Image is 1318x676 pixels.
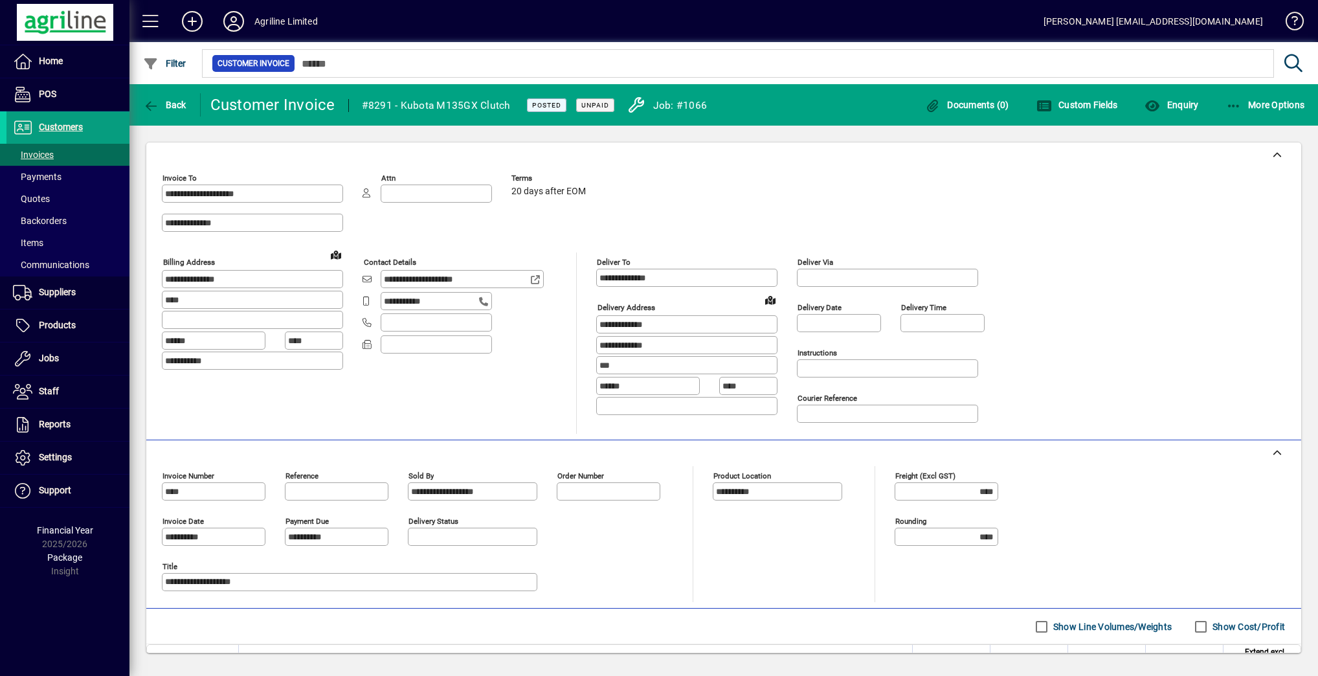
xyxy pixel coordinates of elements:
[1141,93,1201,117] button: Enquiry
[162,517,204,526] mat-label: Invoice date
[1001,652,1060,666] span: Rate excl GST ($)
[39,320,76,330] span: Products
[6,188,129,210] a: Quotes
[39,419,71,429] span: Reports
[798,394,857,403] mat-label: Courier Reference
[162,562,177,571] mat-label: Title
[653,95,708,116] div: Job: #1066
[901,303,946,312] mat-label: Delivery time
[1210,620,1285,633] label: Show Cost/Profit
[1189,652,1215,666] span: GST ($)
[6,475,129,507] a: Support
[1036,100,1118,110] span: Custom Fields
[6,232,129,254] a: Items
[218,57,289,70] span: Customer Invoice
[760,289,781,310] a: View on map
[39,452,72,462] span: Settings
[1051,620,1172,633] label: Show Line Volumes/Weights
[13,216,67,226] span: Backorders
[143,100,186,110] span: Back
[1145,100,1198,110] span: Enquiry
[381,174,396,183] mat-label: Attn
[925,100,1009,110] span: Documents (0)
[163,652,179,666] span: Item
[47,552,82,563] span: Package
[895,471,955,480] mat-label: Freight (excl GST)
[39,89,56,99] span: POS
[6,144,129,166] a: Invoices
[6,376,129,408] a: Staff
[6,310,129,342] a: Products
[39,56,63,66] span: Home
[1044,11,1263,32] div: [PERSON_NAME] [EMAIL_ADDRESS][DOMAIN_NAME]
[13,260,89,270] span: Communications
[285,471,318,480] mat-label: Reference
[408,517,458,526] mat-label: Delivery status
[39,122,83,132] span: Customers
[39,353,59,363] span: Jobs
[6,45,129,78] a: Home
[798,303,842,312] mat-label: Delivery date
[140,52,190,75] button: Filter
[39,485,71,495] span: Support
[557,471,604,480] mat-label: Order number
[129,93,201,117] app-page-header-button: Back
[213,10,254,33] button: Profile
[581,101,609,109] span: Unpaid
[39,287,76,297] span: Suppliers
[143,58,186,69] span: Filter
[1226,100,1305,110] span: More Options
[210,95,335,115] div: Customer Invoice
[6,210,129,232] a: Backorders
[6,343,129,375] a: Jobs
[37,525,93,535] span: Financial Year
[1093,652,1137,666] span: Discount (%)
[922,93,1012,117] button: Documents (0)
[895,517,926,526] mat-label: Rounding
[140,93,190,117] button: Back
[1033,93,1121,117] button: Custom Fields
[39,386,59,396] span: Staff
[532,101,561,109] span: Posted
[597,258,631,267] mat-label: Deliver To
[798,348,837,357] mat-label: Instructions
[1223,93,1308,117] button: More Options
[1231,645,1284,673] span: Extend excl GST ($)
[713,471,771,480] mat-label: Product location
[6,78,129,111] a: POS
[798,258,833,267] mat-label: Deliver via
[13,172,61,182] span: Payments
[6,442,129,474] a: Settings
[1276,3,1302,45] a: Knowledge Base
[172,10,213,33] button: Add
[6,254,129,276] a: Communications
[162,174,197,183] mat-label: Invoice To
[408,471,434,480] mat-label: Sold by
[511,174,589,183] span: Terms
[13,150,54,160] span: Invoices
[13,238,43,248] span: Items
[247,652,286,666] span: Description
[6,166,129,188] a: Payments
[254,11,318,32] div: Agriline Limited
[13,194,50,204] span: Quotes
[326,244,346,265] a: View on map
[511,186,586,197] span: 20 days after EOM
[6,409,129,441] a: Reports
[6,276,129,309] a: Suppliers
[958,652,982,666] span: Supply
[618,93,715,117] a: Job: #1066
[362,95,511,116] div: #8291 - Kubota M135GX Clutch
[162,471,214,480] mat-label: Invoice number
[285,517,329,526] mat-label: Payment due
